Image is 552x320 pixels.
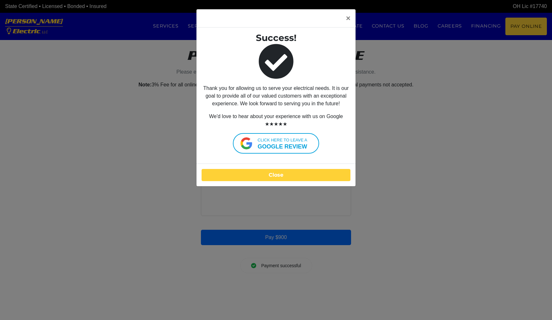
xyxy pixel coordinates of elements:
h3: Success! [202,33,350,44]
button: Close [207,9,356,27]
p: We'd love to hear about your experience with us on Google ★★★★★ [202,113,350,128]
span: × [346,14,350,22]
p: Thank you for allowing us to serve your electrical needs. It is our goal to provide all of our va... [202,84,350,108]
strong: google review [249,143,315,150]
a: Click here to leave agoogle review [233,133,319,154]
button: Close [202,169,350,181]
